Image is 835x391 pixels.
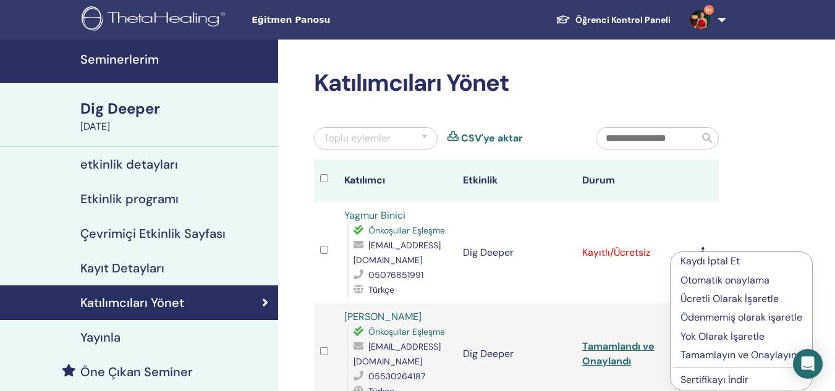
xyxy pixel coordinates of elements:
th: Durum [576,159,695,202]
p: Yok Olarak İşaretle [680,329,802,344]
a: Dig Deeper[DATE] [73,98,278,134]
p: Tamamlayın ve Onaylayın [680,348,802,363]
img: graduation-cap-white.svg [556,14,570,25]
p: Kaydı İptal Et [680,254,802,269]
span: Önkoşullar Eşleşme [368,326,445,337]
a: Yagmur Binici [344,209,405,222]
h4: Etkinlik programı [80,191,179,206]
span: Eğitmen Panosu [252,14,437,27]
span: Türkçe [368,284,394,295]
th: Etkinlik [457,159,576,202]
img: logo.png [82,6,229,34]
span: 9+ [704,5,714,15]
span: [EMAIL_ADDRESS][DOMAIN_NAME] [354,240,441,266]
span: 05530264187 [368,371,425,382]
a: Öğrenci Kontrol Paneli [546,9,680,32]
span: [EMAIL_ADDRESS][DOMAIN_NAME] [354,341,441,367]
td: Dig Deeper [457,202,576,303]
div: Toplu eylemler [324,131,391,146]
h4: Seminerlerim [80,52,271,67]
th: Katılımcı [338,159,457,202]
div: Dig Deeper [80,98,271,119]
h4: Çevrimiçi Etkinlik Sayfası [80,226,226,241]
h4: Kayıt Detayları [80,261,164,275]
h4: Yayınla [80,330,121,345]
p: Ücretli Olarak İşaretle [680,292,802,306]
a: [PERSON_NAME] [344,310,422,323]
a: CSV'ye aktar [461,131,523,146]
h4: Katılımcıları Yönet [80,295,184,310]
a: Tamamlandı ve Onaylandı [582,340,655,368]
h4: Öne Çıkan Seminer [80,364,193,379]
span: Önkoşullar Eşleşme [368,225,445,236]
span: 05076851991 [368,269,423,280]
div: [DATE] [80,119,271,134]
a: Sertifikayı İndir [680,373,748,386]
h4: etkinlik detayları [80,157,178,172]
div: Open Intercom Messenger [793,349,823,379]
h2: Katılımcıları Yönet [314,69,719,98]
p: Otomatik onaylama [680,273,802,288]
p: Ödenmemiş olarak işaretle [680,310,802,325]
img: default.jpg [690,10,710,30]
